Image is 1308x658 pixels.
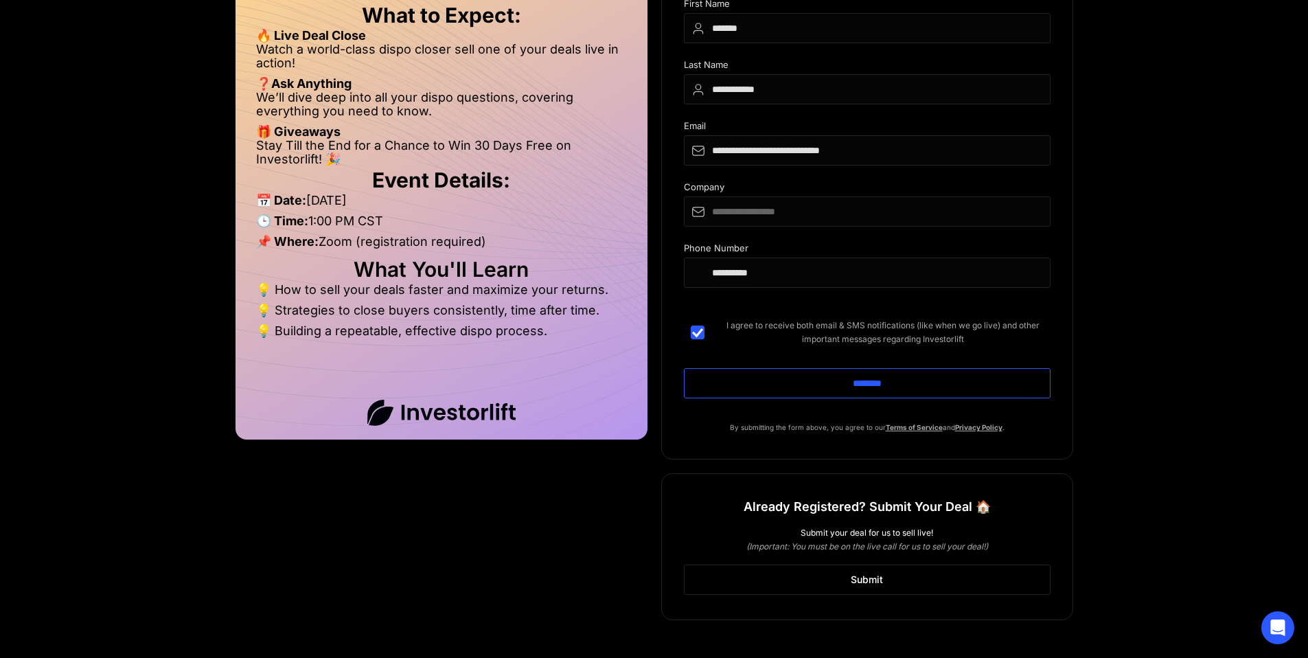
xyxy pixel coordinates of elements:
span: I agree to receive both email & SMS notifications (like when we go live) and other important mess... [715,319,1051,346]
div: Company [684,182,1051,196]
li: 💡 Strategies to close buyers consistently, time after time. [256,304,627,324]
div: Open Intercom Messenger [1261,611,1294,644]
a: Privacy Policy [955,423,1002,431]
li: 💡 How to sell your deals faster and maximize your returns. [256,283,627,304]
li: [DATE] [256,194,627,214]
a: Submit [684,565,1051,595]
div: Phone Number [684,243,1051,258]
a: Terms of Service [886,423,943,431]
strong: 🎁 Giveaways [256,124,341,139]
li: We’ll dive deep into all your dispo questions, covering everything you need to know. [256,91,627,125]
li: Zoom (registration required) [256,235,627,256]
li: Watch a world-class dispo closer sell one of your deals live in action! [256,43,627,77]
h1: Already Registered? Submit Your Deal 🏠 [744,495,991,519]
strong: ❓Ask Anything [256,76,352,91]
strong: 🔥 Live Deal Close [256,28,366,43]
div: Submit your deal for us to sell live! [684,526,1051,540]
li: 1:00 PM CST [256,214,627,235]
strong: 📅 Date: [256,193,306,207]
strong: Event Details: [372,168,510,192]
strong: 🕒 Time: [256,214,308,228]
li: 💡 Building a repeatable, effective dispo process. [256,324,627,338]
div: Email [684,121,1051,135]
li: Stay Till the End for a Chance to Win 30 Days Free on Investorlift! 🎉 [256,139,627,166]
strong: 📌 Where: [256,234,319,249]
strong: What to Expect: [362,3,521,27]
h2: What You'll Learn [256,262,627,276]
p: By submitting the form above, you agree to our and . [684,420,1051,434]
em: (Important: You must be on the live call for us to sell your deal!) [746,541,988,552]
div: Last Name [684,60,1051,74]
